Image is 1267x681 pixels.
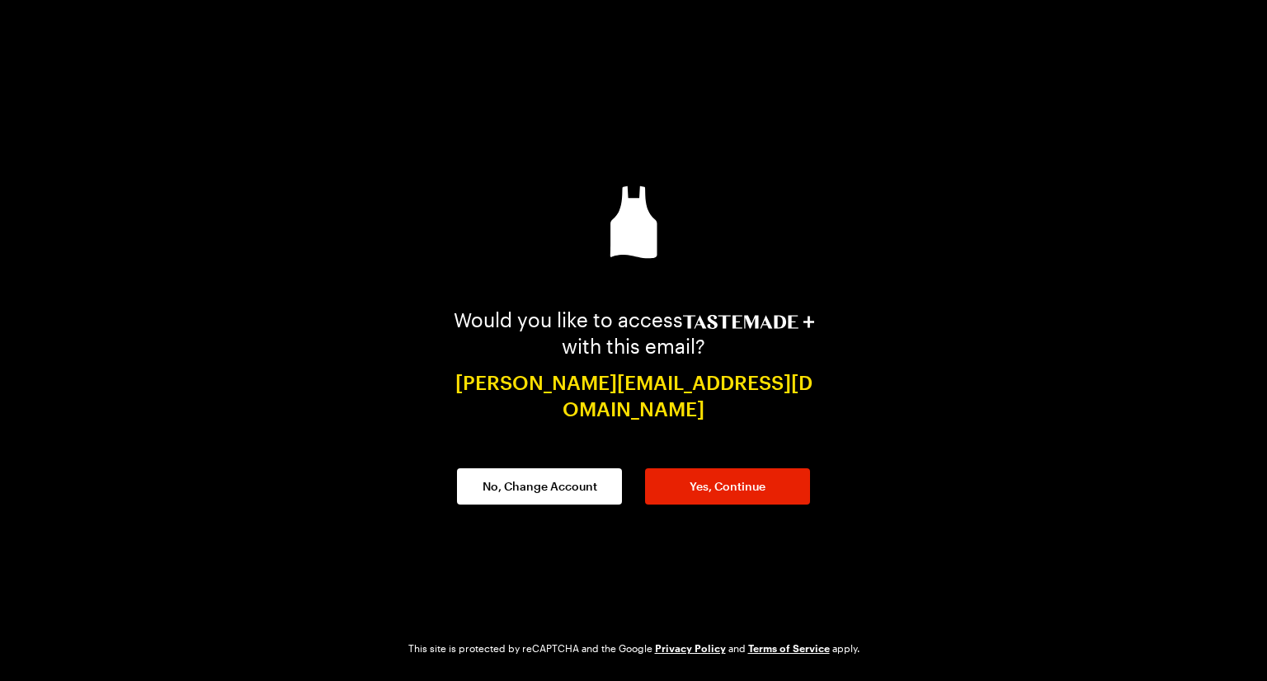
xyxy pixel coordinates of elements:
[645,468,810,505] button: Yes, Continue
[408,641,860,655] div: This site is protected by reCAPTCHA and the Google and apply.
[748,641,830,655] a: Google Terms of Service
[655,641,726,655] a: Google Privacy Policy
[449,369,818,422] p: [PERSON_NAME][EMAIL_ADDRESS][DOMAIN_NAME]
[449,307,818,359] p: Would you like to access with this email?
[457,468,622,505] button: No, Change Account
[577,26,691,46] a: Go to Tastemade Homepage
[690,478,765,495] span: Yes, Continue
[577,27,691,41] img: tastemade
[483,478,597,495] span: No, Change Account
